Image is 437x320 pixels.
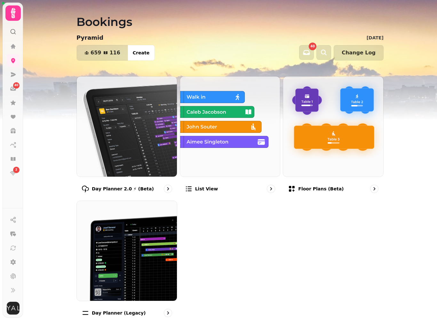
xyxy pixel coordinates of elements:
[180,76,280,177] img: List view
[128,45,155,60] button: Create
[76,33,103,42] p: Pyramid
[77,45,128,60] button: 659116
[310,45,315,48] span: 40
[15,168,17,172] span: 2
[133,51,149,55] span: Create
[91,50,101,55] span: 659
[7,82,20,95] a: 40
[367,35,384,41] p: [DATE]
[334,45,384,60] button: Change Log
[14,83,19,88] span: 40
[165,310,171,316] svg: go to
[283,76,384,198] a: Floor Plans (beta)Floor Plans (beta)
[165,186,171,192] svg: go to
[371,186,377,192] svg: go to
[7,167,20,180] a: 2
[77,76,177,177] img: Day Planner 2.0 ⚡ (Beta)
[180,76,281,198] a: List viewList view
[76,76,177,198] a: Day Planner 2.0 ⚡ (Beta)Day Planner 2.0 ⚡ (Beta)
[92,186,154,192] p: Day Planner 2.0 ⚡ (Beta)
[7,302,20,315] img: User avatar
[298,186,344,192] p: Floor Plans (beta)
[109,50,120,55] span: 116
[268,186,274,192] svg: go to
[195,186,218,192] p: List view
[283,76,383,177] img: Floor Plans (beta)
[77,201,177,301] img: Day planner (legacy)
[342,50,376,55] span: Change Log
[92,310,146,316] p: Day planner (legacy)
[5,302,21,315] button: User avatar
